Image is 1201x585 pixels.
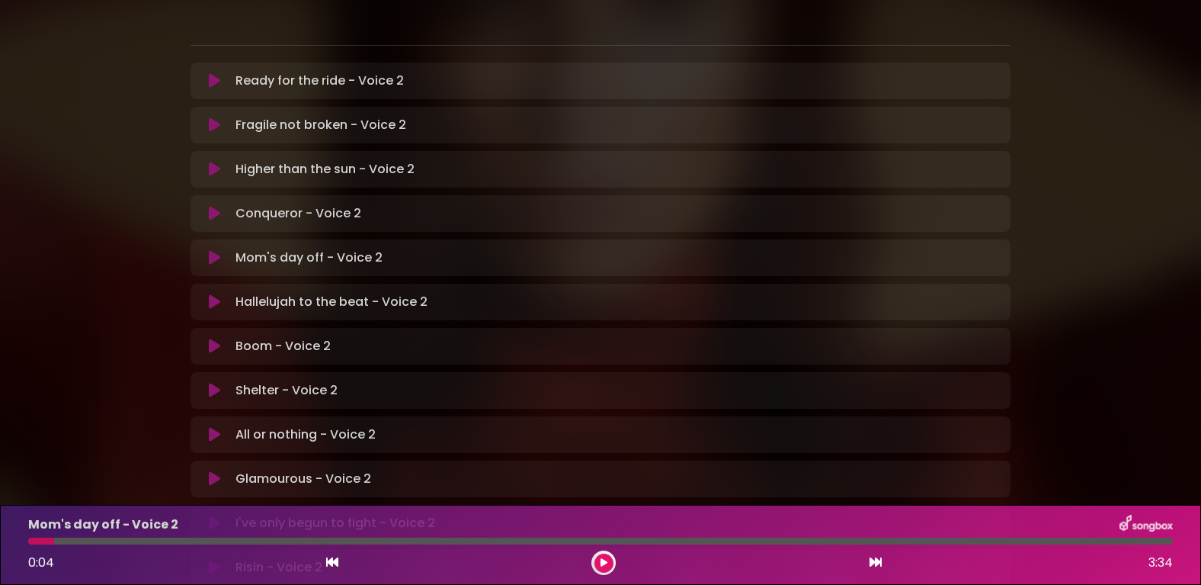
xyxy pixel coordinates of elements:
[1119,515,1173,535] img: songbox-logo-white.png
[235,293,428,311] p: Hallelujah to the beat - Voice 2
[235,72,404,90] p: Ready for the ride - Voice 2
[235,160,415,178] p: Higher than the sun - Voice 2
[28,554,54,571] span: 0:04
[235,337,331,355] p: Boom - Voice 2
[28,516,178,534] p: Mom's day off - Voice 2
[235,470,371,488] p: Glamourous - Voice 2
[235,426,376,444] p: All or nothing - Voice 2
[235,381,338,400] p: Shelter - Voice 2
[1148,554,1173,572] span: 3:34
[235,116,406,134] p: Fragile not broken - Voice 2
[235,204,361,223] p: Conqueror - Voice 2
[235,249,383,267] p: Mom's day off - Voice 2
